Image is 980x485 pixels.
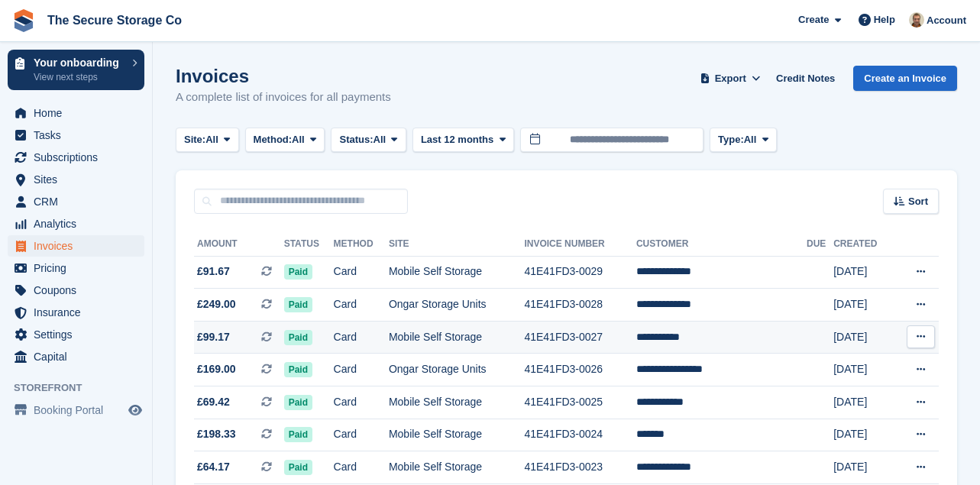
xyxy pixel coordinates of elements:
[8,257,144,279] a: menu
[334,354,389,386] td: Card
[12,9,35,32] img: stora-icon-8386f47178a22dfd0bd8f6a31ec36ba5ce8667c1dd55bd0f319d3a0aa187defe.svg
[833,321,894,354] td: [DATE]
[34,213,125,234] span: Analytics
[334,256,389,289] td: Card
[176,89,391,106] p: A complete list of invoices for all payments
[697,66,764,91] button: Export
[389,354,525,386] td: Ongar Storage Units
[197,394,230,410] span: £69.42
[524,321,636,354] td: 41E41FD3-0027
[284,395,312,410] span: Paid
[524,354,636,386] td: 41E41FD3-0026
[524,289,636,322] td: 41E41FD3-0028
[8,124,144,146] a: menu
[34,257,125,279] span: Pricing
[389,419,525,451] td: Mobile Self Storage
[331,128,406,153] button: Status: All
[524,419,636,451] td: 41E41FD3-0024
[334,321,389,354] td: Card
[34,70,125,84] p: View next steps
[284,232,334,257] th: Status
[636,232,807,257] th: Customer
[389,451,525,484] td: Mobile Self Storage
[8,147,144,168] a: menu
[334,386,389,419] td: Card
[197,329,230,345] span: £99.17
[710,128,777,153] button: Type: All
[197,264,230,280] span: £91.67
[176,66,391,86] h1: Invoices
[284,427,312,442] span: Paid
[389,321,525,354] td: Mobile Self Storage
[284,264,312,280] span: Paid
[197,361,236,377] span: £169.00
[524,232,636,257] th: Invoice Number
[34,169,125,190] span: Sites
[807,232,833,257] th: Due
[254,132,293,147] span: Method:
[184,132,205,147] span: Site:
[197,459,230,475] span: £64.17
[798,12,829,27] span: Create
[715,71,746,86] span: Export
[334,419,389,451] td: Card
[34,302,125,323] span: Insurance
[284,460,312,475] span: Paid
[339,132,373,147] span: Status:
[524,256,636,289] td: 41E41FD3-0029
[34,346,125,367] span: Capital
[524,451,636,484] td: 41E41FD3-0023
[853,66,957,91] a: Create an Invoice
[334,289,389,322] td: Card
[8,191,144,212] a: menu
[292,132,305,147] span: All
[833,289,894,322] td: [DATE]
[334,451,389,484] td: Card
[524,386,636,419] td: 41E41FD3-0025
[284,330,312,345] span: Paid
[8,346,144,367] a: menu
[8,302,144,323] a: menu
[34,102,125,124] span: Home
[197,426,236,442] span: £198.33
[927,13,966,28] span: Account
[197,296,236,312] span: £249.00
[389,289,525,322] td: Ongar Storage Units
[374,132,387,147] span: All
[8,324,144,345] a: menu
[833,451,894,484] td: [DATE]
[176,128,239,153] button: Site: All
[284,362,312,377] span: Paid
[8,280,144,301] a: menu
[8,50,144,90] a: Your onboarding View next steps
[718,132,744,147] span: Type:
[334,232,389,257] th: Method
[874,12,895,27] span: Help
[833,419,894,451] td: [DATE]
[744,132,757,147] span: All
[770,66,841,91] a: Credit Notes
[833,386,894,419] td: [DATE]
[421,132,493,147] span: Last 12 months
[126,401,144,419] a: Preview store
[833,232,894,257] th: Created
[34,280,125,301] span: Coupons
[8,213,144,234] a: menu
[8,235,144,257] a: menu
[8,399,144,421] a: menu
[34,191,125,212] span: CRM
[909,12,924,27] img: Oliver Gemmil
[34,57,125,68] p: Your onboarding
[205,132,218,147] span: All
[284,297,312,312] span: Paid
[389,232,525,257] th: Site
[8,169,144,190] a: menu
[34,147,125,168] span: Subscriptions
[389,256,525,289] td: Mobile Self Storage
[389,386,525,419] td: Mobile Self Storage
[34,399,125,421] span: Booking Portal
[14,380,152,396] span: Storefront
[245,128,325,153] button: Method: All
[908,194,928,209] span: Sort
[34,235,125,257] span: Invoices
